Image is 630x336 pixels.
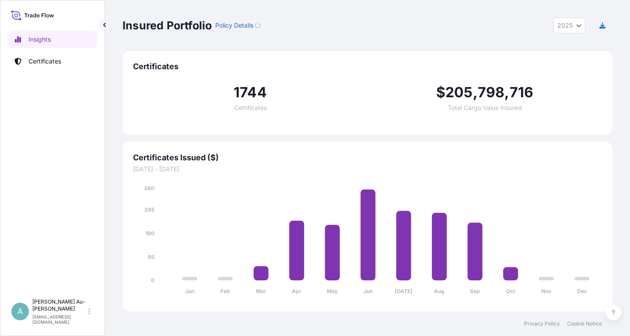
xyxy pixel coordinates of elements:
span: Total Cargo Value Insured [448,105,522,111]
tspan: Jan [185,288,194,294]
tspan: Feb [220,288,230,294]
a: Privacy Policy [524,320,560,327]
tspan: Nov [541,288,552,294]
tspan: Oct [506,288,515,294]
span: [DATE] - [DATE] [133,165,602,173]
span: 798 [478,85,505,99]
p: Certificates [28,57,61,66]
div: Loading [255,23,260,28]
p: [PERSON_NAME] Au-[PERSON_NAME] [32,298,87,312]
span: $ [436,85,445,99]
span: 205 [445,85,473,99]
tspan: 190 [145,230,154,237]
p: [EMAIL_ADDRESS][DOMAIN_NAME] [32,314,87,325]
button: Year Selector [553,18,585,33]
tspan: Apr [292,288,301,294]
tspan: Jun [364,288,373,294]
tspan: Dec [577,288,587,294]
span: , [473,85,478,99]
span: , [504,85,509,99]
span: Certificates Issued ($) [133,152,602,163]
button: Loading [255,18,260,32]
span: 1744 [234,85,267,99]
tspan: 285 [144,206,154,213]
p: Policy Details [215,21,253,30]
tspan: Sep [470,288,480,294]
tspan: Aug [434,288,444,294]
span: Certificates [133,61,602,72]
tspan: 380 [144,185,154,191]
span: 2025 [557,21,573,30]
span: 716 [510,85,534,99]
tspan: Mar [256,288,266,294]
tspan: 0 [151,277,154,283]
p: Insights [28,35,51,44]
a: Certificates [7,53,98,70]
tspan: May [327,288,338,294]
span: A [17,307,23,316]
p: Insured Portfolio [122,18,212,32]
tspan: 95 [148,254,154,260]
a: Insights [7,31,98,48]
a: Cookie Notice [567,320,602,327]
tspan: [DATE] [395,288,413,294]
span: Certificates [234,105,267,111]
